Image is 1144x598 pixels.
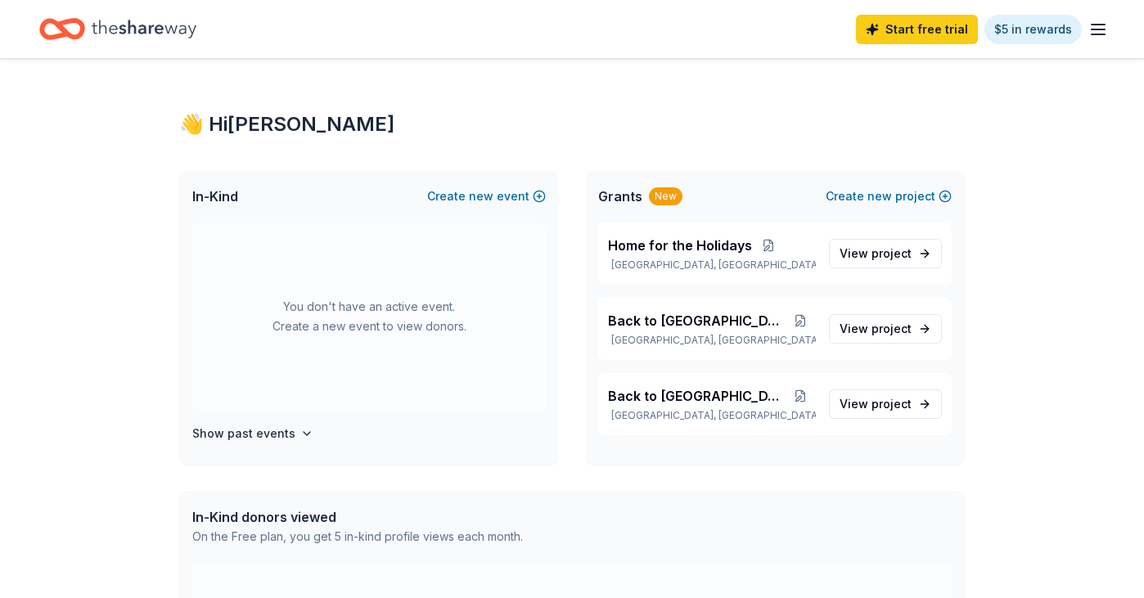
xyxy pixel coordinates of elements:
[469,187,493,206] span: new
[608,259,816,272] p: [GEOGRAPHIC_DATA], [GEOGRAPHIC_DATA]
[829,239,942,268] a: View project
[649,187,682,205] div: New
[39,10,196,48] a: Home
[608,236,752,255] span: Home for the Holidays
[872,246,912,260] span: project
[427,187,546,206] button: Createnewevent
[192,507,523,527] div: In-Kind donors viewed
[872,321,912,335] span: project
[608,409,816,422] p: [GEOGRAPHIC_DATA], [GEOGRAPHIC_DATA]
[867,187,892,206] span: new
[826,187,952,206] button: Createnewproject
[872,397,912,411] span: project
[192,424,295,443] h4: Show past events
[598,187,642,206] span: Grants
[829,314,942,344] a: View project
[840,394,912,414] span: View
[829,389,942,419] a: View project
[192,187,238,206] span: In-Kind
[840,319,912,339] span: View
[179,111,965,137] div: 👋 Hi [PERSON_NAME]
[192,424,313,443] button: Show past events
[608,311,786,330] span: Back to [GEOGRAPHIC_DATA]
[608,334,816,347] p: [GEOGRAPHIC_DATA], [GEOGRAPHIC_DATA]
[192,223,546,411] div: You don't have an active event. Create a new event to view donors.
[840,244,912,263] span: View
[856,15,978,44] a: Start free trial
[192,527,523,546] div: On the Free plan, you get 5 in-kind profile views each month.
[984,15,1082,44] a: $5 in rewards
[608,386,786,406] span: Back to [GEOGRAPHIC_DATA]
